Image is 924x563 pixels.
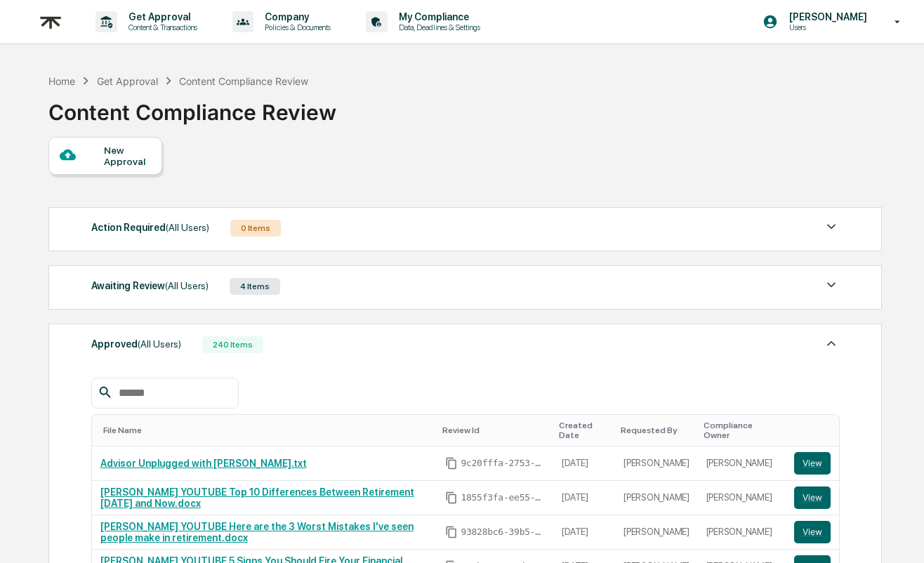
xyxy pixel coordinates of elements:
[778,11,874,22] p: [PERSON_NAME]
[621,425,692,435] div: Toggle SortBy
[698,446,786,481] td: [PERSON_NAME]
[388,11,487,22] p: My Compliance
[230,220,281,237] div: 0 Items
[553,481,615,515] td: [DATE]
[879,517,917,555] iframe: Open customer support
[103,425,432,435] div: Toggle SortBy
[91,335,181,353] div: Approved
[48,75,75,87] div: Home
[553,515,615,550] td: [DATE]
[704,420,780,440] div: Toggle SortBy
[97,75,158,87] div: Get Approval
[553,446,615,481] td: [DATE]
[615,481,698,515] td: [PERSON_NAME]
[445,491,458,504] span: Copy Id
[445,526,458,538] span: Copy Id
[461,458,545,469] span: 9c20fffa-2753-4d53-8e2c-5fd3623a7c47
[698,481,786,515] td: [PERSON_NAME]
[202,336,263,353] div: 240 Items
[117,11,204,22] p: Get Approval
[117,22,204,32] p: Content & Transactions
[34,5,67,39] img: logo
[165,280,209,291] span: (All Users)
[253,22,338,32] p: Policies & Documents
[823,277,840,293] img: caret
[48,88,336,125] div: Content Compliance Review
[166,222,209,233] span: (All Users)
[794,521,831,543] button: View
[823,218,840,235] img: caret
[698,515,786,550] td: [PERSON_NAME]
[100,486,414,509] a: [PERSON_NAME] YOUTUBE Top 10 Differences Between Retirement [DATE] and Now.docx
[230,278,280,295] div: 4 Items
[461,526,545,538] span: 93828bc6-39b5-4465-92b8-7792e0796973
[794,486,831,509] button: View
[797,425,833,435] div: Toggle SortBy
[778,22,874,32] p: Users
[91,218,209,237] div: Action Required
[442,425,548,435] div: Toggle SortBy
[615,515,698,550] td: [PERSON_NAME]
[91,277,209,295] div: Awaiting Review
[179,75,308,87] div: Content Compliance Review
[388,22,487,32] p: Data, Deadlines & Settings
[138,338,181,350] span: (All Users)
[104,145,151,167] div: New Approval
[100,458,307,469] a: Advisor Unplugged with [PERSON_NAME].txt
[615,446,698,481] td: [PERSON_NAME]
[559,420,609,440] div: Toggle SortBy
[461,492,545,503] span: 1855f3fa-ee55-44c3-b00c-617712389ef5
[794,452,831,475] button: View
[253,11,338,22] p: Company
[100,521,414,543] a: [PERSON_NAME] YOUTUBE Here are the 3 Worst Mistakes I've seen people make in retirement.docx
[445,457,458,470] span: Copy Id
[823,335,840,352] img: caret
